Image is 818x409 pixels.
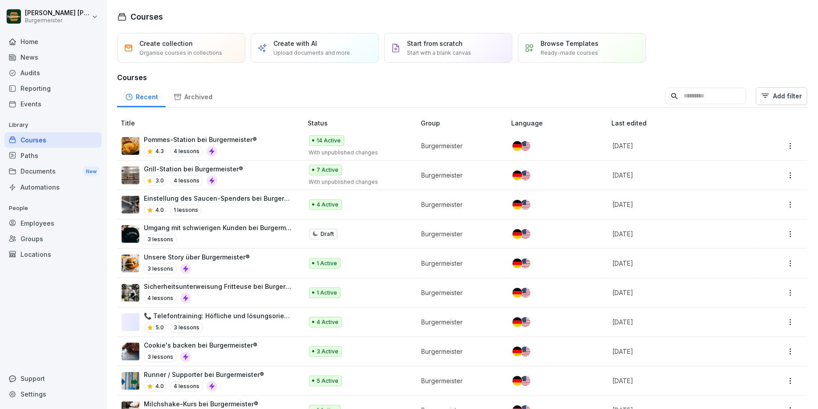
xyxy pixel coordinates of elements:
[170,381,203,392] p: 4 lessons
[144,370,264,379] p: Runner / Supporter bei Burgermeister®
[422,200,497,209] p: Burgermeister
[521,288,530,298] img: us.svg
[144,282,294,291] p: Sicherheitsunterweisung Fritteuse bei Burgermeister®
[121,118,305,128] p: Title
[4,386,102,402] a: Settings
[613,347,747,356] p: [DATE]
[521,141,530,151] img: us.svg
[122,255,139,272] img: yk83gqu5jn5gw35qhtj3mpve.png
[407,39,463,48] p: Start from scratch
[513,376,522,386] img: de.svg
[317,201,339,209] p: 4 Active
[513,347,522,356] img: de.svg
[317,259,338,267] p: 1 Active
[4,247,102,262] a: Locations
[4,96,102,112] a: Events
[170,146,203,157] p: 4 lessons
[521,347,530,356] img: us.svg
[84,166,99,177] div: New
[139,49,222,57] p: Organise courses in collections
[4,49,102,65] a: News
[144,311,294,320] p: 📞 Telefontraining: Höfliche und lösungsorientierte Kommunikation
[4,163,102,180] a: DocumentsNew
[422,141,497,150] p: Burgermeister
[321,230,334,238] p: Draft
[144,352,177,362] p: 3 lessons
[4,179,102,195] a: Automations
[139,39,193,48] p: Create collection
[513,229,522,239] img: de.svg
[317,318,339,326] p: 4 Active
[613,229,747,239] p: [DATE]
[317,166,339,174] p: 7 Active
[155,147,164,155] p: 4.3
[613,317,747,327] p: [DATE]
[521,259,530,268] img: us.svg
[144,164,243,174] p: Grill-Station bei Burgermeister®
[170,175,203,186] p: 4 lessons
[4,215,102,231] a: Employees
[309,178,407,186] p: With unpublished changes
[25,17,90,24] p: Burgermeister
[144,340,257,350] p: Cookie's backen bei Burgermeister®
[4,201,102,215] p: People
[422,376,497,385] p: Burgermeister
[422,288,497,297] p: Burgermeister
[513,170,522,180] img: de.svg
[612,118,757,128] p: Last edited
[155,177,164,185] p: 3.0
[117,72,807,83] h3: Courses
[4,34,102,49] a: Home
[422,170,497,180] p: Burgermeister
[317,137,341,145] p: 14 Active
[513,317,522,327] img: de.svg
[756,87,807,105] button: Add filter
[122,137,139,155] img: iocl1dpi51biw7n1b1js4k54.png
[422,317,497,327] p: Burgermeister
[155,382,164,390] p: 4.0
[4,65,102,81] a: Audits
[170,322,203,333] p: 3 lessons
[4,81,102,96] a: Reporting
[122,166,139,184] img: ef4vp5hzwwekud6oh6ceosv8.png
[513,141,522,151] img: de.svg
[122,196,139,214] img: x32dz0k9zd8ripspd966jmg8.png
[144,399,258,409] p: Milchshake-Kurs bei Burgermeister®
[422,259,497,268] p: Burgermeister
[317,289,338,297] p: 1 Active
[513,288,522,298] img: de.svg
[4,132,102,148] div: Courses
[122,372,139,390] img: z6ker4of9xbb0v81r67gpa36.png
[166,85,220,107] a: Archived
[613,376,747,385] p: [DATE]
[4,371,102,386] div: Support
[541,49,598,57] p: Ready-made courses
[144,223,294,232] p: Umgang mit schwierigen Kunden bei Burgermeister®
[521,317,530,327] img: us.svg
[122,225,139,243] img: cyw7euxthr01jl901fqmxt0x.png
[521,170,530,180] img: us.svg
[4,231,102,247] a: Groups
[513,200,522,210] img: de.svg
[25,9,90,17] p: [PERSON_NAME] [PERSON_NAME] [PERSON_NAME]
[421,118,508,128] p: Group
[117,85,166,107] a: Recent
[422,347,497,356] p: Burgermeister
[144,194,294,203] p: Einstellung des Saucen-Spenders bei Burgermeister®
[122,284,139,302] img: f8nsb2zppzm2l97o7hbbwwyn.png
[309,149,407,157] p: With unpublished changes
[155,324,164,332] p: 5.0
[4,148,102,163] a: Paths
[317,377,339,385] p: 5 Active
[170,205,202,215] p: 1 lessons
